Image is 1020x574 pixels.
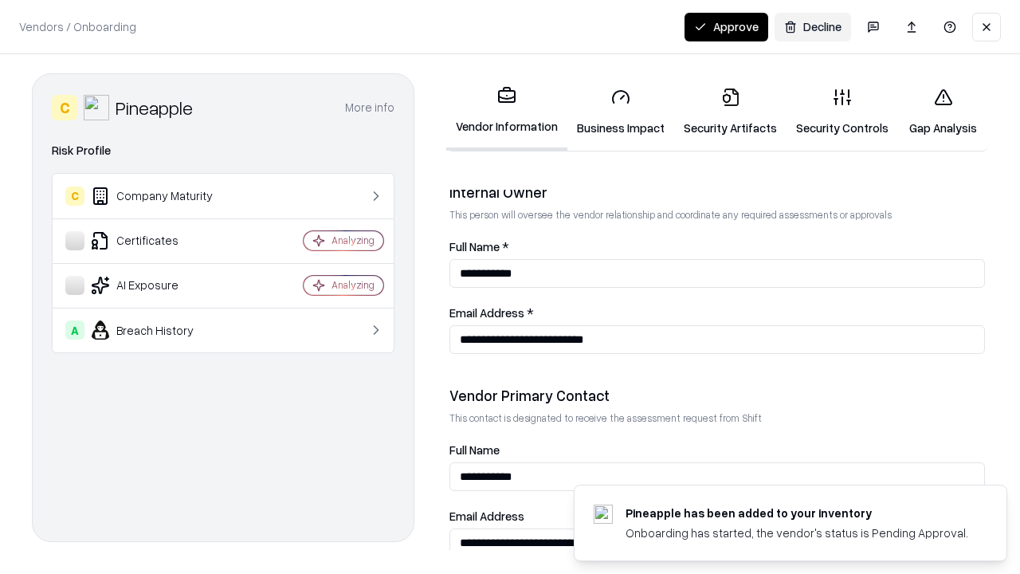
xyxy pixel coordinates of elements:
[898,75,988,149] a: Gap Analysis
[449,510,985,522] label: Email Address
[449,208,985,222] p: This person will oversee the vendor relationship and coordinate any required assessments or appro...
[449,444,985,456] label: Full Name
[449,411,985,425] p: This contact is designated to receive the assessment request from Shift
[52,141,394,160] div: Risk Profile
[449,183,985,202] div: Internal Owner
[65,187,84,206] div: C
[52,95,77,120] div: C
[775,13,851,41] button: Decline
[685,13,768,41] button: Approve
[674,75,787,149] a: Security Artifacts
[446,73,567,151] a: Vendor Information
[84,95,109,120] img: Pineapple
[449,307,985,319] label: Email Address *
[65,320,256,340] div: Breach History
[345,93,394,122] button: More info
[65,231,256,250] div: Certificates
[787,75,898,149] a: Security Controls
[331,278,375,292] div: Analyzing
[116,95,193,120] div: Pineapple
[65,276,256,295] div: AI Exposure
[449,386,985,405] div: Vendor Primary Contact
[65,187,256,206] div: Company Maturity
[594,505,613,524] img: pineappleenergy.com
[449,241,985,253] label: Full Name *
[65,320,84,340] div: A
[19,18,136,35] p: Vendors / Onboarding
[626,525,968,541] div: Onboarding has started, the vendor's status is Pending Approval.
[626,505,968,521] div: Pineapple has been added to your inventory
[567,75,674,149] a: Business Impact
[331,234,375,247] div: Analyzing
